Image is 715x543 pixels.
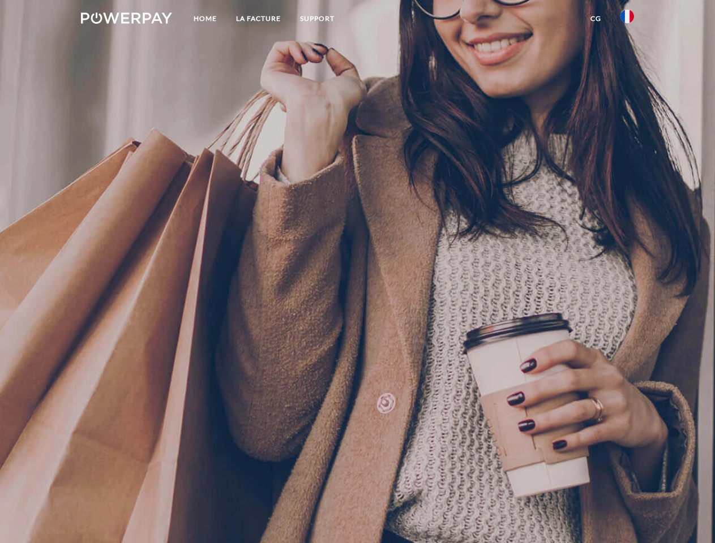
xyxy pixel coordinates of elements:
[290,8,344,29] a: Support
[226,8,290,29] a: LA FACTURE
[620,10,634,23] img: fr
[81,12,172,24] img: logo-powerpay-white.svg
[184,8,226,29] a: Home
[581,8,611,29] a: CG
